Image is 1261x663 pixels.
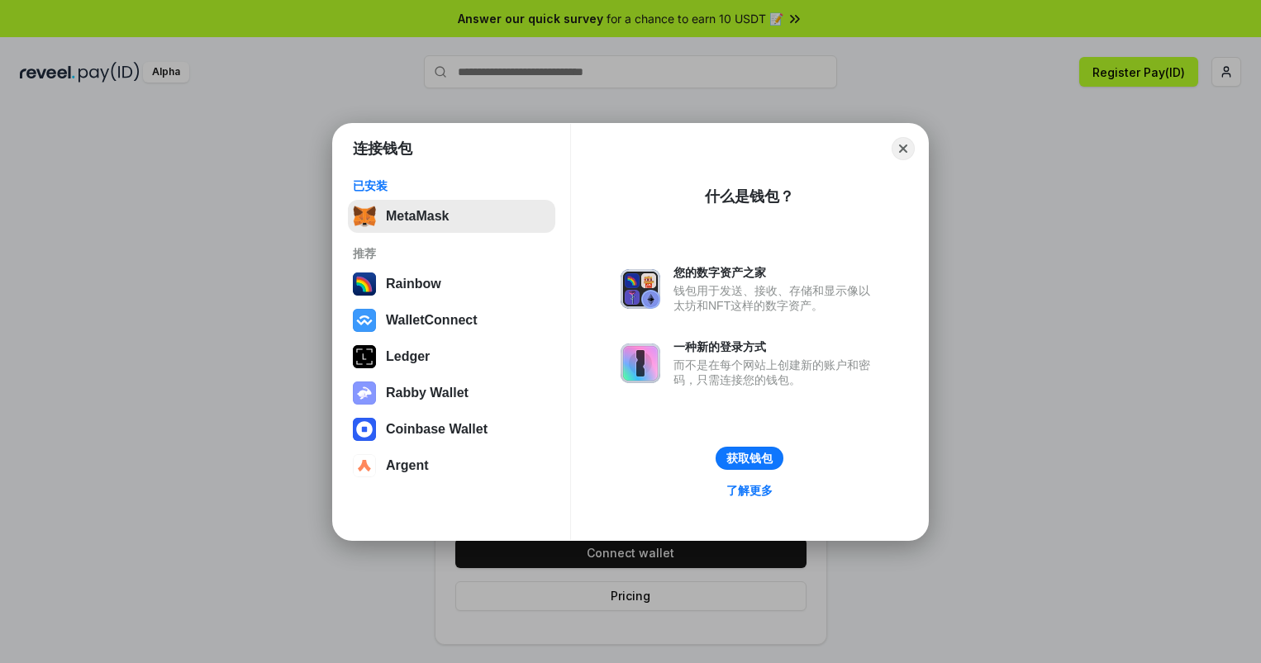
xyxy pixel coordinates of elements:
button: MetaMask [348,200,555,233]
div: 了解更多 [726,483,773,498]
div: Rainbow [386,277,441,291]
div: 您的数字资产之家 [673,265,878,280]
button: 获取钱包 [716,447,783,470]
img: svg+xml,%3Csvg%20width%3D%2228%22%20height%3D%2228%22%20viewBox%3D%220%200%2028%2028%22%20fill%3D... [353,454,376,477]
div: Ledger [386,349,430,364]
button: WalletConnect [348,304,555,337]
div: 一种新的登录方式 [673,339,878,354]
div: WalletConnect [386,313,478,328]
div: Argent [386,458,429,473]
div: 而不是在每个网站上创建新的账户和密码，只需连接您的钱包。 [673,358,878,387]
button: Ledger [348,340,555,373]
div: 钱包用于发送、接收、存储和显示像以太坊和NFT这样的数字资产。 [673,283,878,313]
div: MetaMask [386,209,449,224]
img: svg+xml,%3Csvg%20width%3D%2228%22%20height%3D%2228%22%20viewBox%3D%220%200%2028%2028%22%20fill%3D... [353,418,376,441]
img: svg+xml,%3Csvg%20width%3D%2228%22%20height%3D%2228%22%20viewBox%3D%220%200%2028%2028%22%20fill%3D... [353,309,376,332]
button: Rabby Wallet [348,376,555,410]
img: svg+xml,%3Csvg%20xmlns%3D%22http%3A%2F%2Fwww.w3.org%2F2000%2Fsvg%22%20fill%3D%22none%22%20viewBox... [621,269,660,309]
a: 了解更多 [716,480,783,501]
button: Coinbase Wallet [348,413,555,446]
img: svg+xml,%3Csvg%20fill%3D%22none%22%20height%3D%2233%22%20viewBox%3D%220%200%2035%2033%22%20width%... [353,205,376,228]
img: svg+xml,%3Csvg%20width%3D%22120%22%20height%3D%22120%22%20viewBox%3D%220%200%20120%20120%22%20fil... [353,272,376,296]
div: 已安装 [353,178,550,193]
div: 推荐 [353,246,550,261]
button: Argent [348,449,555,482]
div: 什么是钱包？ [705,187,794,206]
img: svg+xml,%3Csvg%20xmlns%3D%22http%3A%2F%2Fwww.w3.org%2F2000%2Fsvg%22%20width%3D%2228%22%20height%3... [353,345,376,368]
div: 获取钱包 [726,451,773,466]
div: Coinbase Wallet [386,422,488,437]
img: svg+xml,%3Csvg%20xmlns%3D%22http%3A%2F%2Fwww.w3.org%2F2000%2Fsvg%22%20fill%3D%22none%22%20viewBox... [621,343,660,383]
img: svg+xml,%3Csvg%20xmlns%3D%22http%3A%2F%2Fwww.w3.org%2F2000%2Fsvg%22%20fill%3D%22none%22%20viewBox... [353,381,376,405]
div: Rabby Wallet [386,386,469,400]
h1: 连接钱包 [353,139,412,159]
button: Close [892,137,915,160]
button: Rainbow [348,268,555,301]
